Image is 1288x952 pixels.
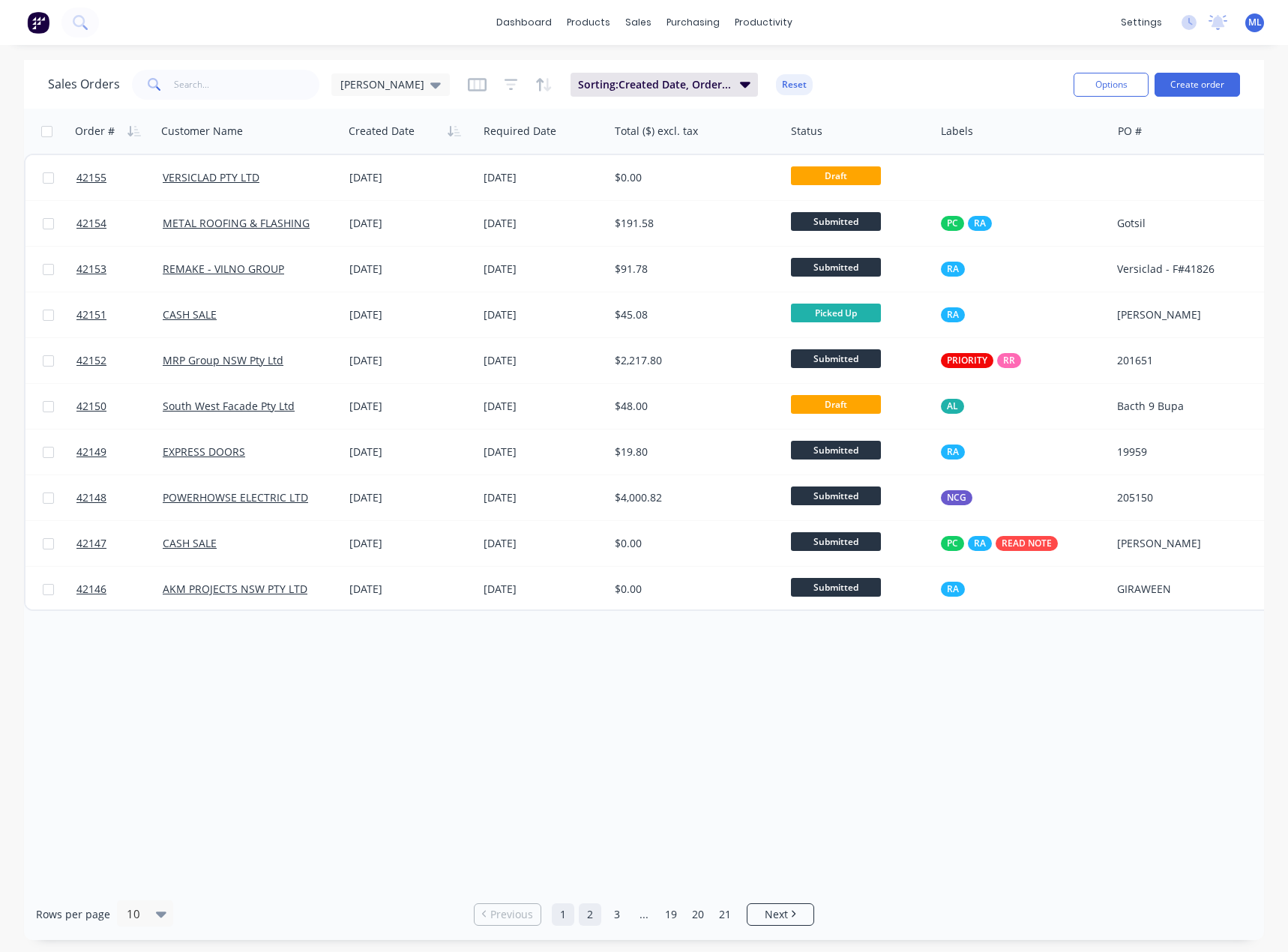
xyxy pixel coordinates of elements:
[974,536,986,551] span: RA
[76,582,106,597] span: 42146
[941,353,1021,368] button: PRIORITYRR
[618,11,659,34] div: sales
[76,445,106,460] span: 42149
[1002,536,1052,551] span: READ NOTE
[941,399,964,414] button: AL
[791,212,881,231] span: Submitted
[1155,73,1240,97] button: Create order
[76,262,106,277] span: 42153
[615,353,771,368] div: $2,217.80
[484,170,603,185] div: [DATE]
[340,76,424,92] span: [PERSON_NAME]
[349,124,415,139] div: Created Date
[659,11,727,34] div: purchasing
[76,155,163,200] a: 42155
[76,170,106,185] span: 42155
[1117,399,1260,414] div: Bacth 9 Bupa
[484,399,603,414] div: [DATE]
[484,307,603,322] div: [DATE]
[484,216,603,231] div: [DATE]
[161,124,243,139] div: Customer Name
[1074,73,1149,97] button: Options
[941,490,972,505] button: NCG
[552,903,574,926] a: Page 1 is your current page
[475,907,541,922] a: Previous page
[947,490,966,505] span: NCG
[1117,445,1260,460] div: 19959
[163,490,308,504] a: POWERHOWSE ELECTRIC LTD
[76,353,106,368] span: 42152
[947,262,959,277] span: RA
[615,445,771,460] div: $19.80
[615,399,771,414] div: $48.00
[559,11,618,34] div: products
[941,307,965,322] button: RA
[747,907,813,922] a: Next page
[615,307,771,322] div: $45.08
[48,77,120,91] h1: Sales Orders
[791,258,881,277] span: Submitted
[484,262,603,277] div: [DATE]
[76,292,163,337] a: 42151
[484,353,603,368] div: [DATE]
[76,521,163,566] a: 42147
[490,907,533,922] span: Previous
[76,490,106,505] span: 42148
[76,384,163,429] a: 42150
[947,399,958,414] span: AL
[163,582,307,596] a: AKM PROJECTS NSW PTY LTD
[941,216,992,231] button: PCRA
[76,216,106,231] span: 42154
[947,536,958,551] span: PC
[349,445,472,460] div: [DATE]
[1117,536,1260,551] div: [PERSON_NAME]
[606,903,628,926] a: Page 3
[579,903,601,926] a: Page 2
[1117,262,1260,277] div: Versiclad - F#41826
[578,77,731,92] span: Sorting: Created Date, Order #
[484,582,603,597] div: [DATE]
[941,582,965,597] button: RA
[791,166,881,185] span: Draft
[1117,216,1260,231] div: Gotsil
[615,124,698,139] div: Total ($) excl. tax
[484,445,603,460] div: [DATE]
[947,307,959,322] span: RA
[349,490,472,505] div: [DATE]
[163,445,245,459] a: EXPRESS DOORS
[947,445,959,460] span: RA
[615,582,771,597] div: $0.00
[76,247,163,292] a: 42153
[163,170,259,184] a: VERSICLAD PTY LTD
[947,582,959,597] span: RA
[484,490,603,505] div: [DATE]
[941,124,973,139] div: Labels
[489,11,559,34] a: dashboard
[615,262,771,277] div: $91.78
[484,536,603,551] div: [DATE]
[615,536,771,551] div: $0.00
[1118,124,1142,139] div: PO #
[349,536,472,551] div: [DATE]
[75,124,115,139] div: Order #
[76,338,163,383] a: 42152
[163,399,295,413] a: South West Facade Pty Ltd
[76,307,106,322] span: 42151
[349,399,472,414] div: [DATE]
[76,536,106,551] span: 42147
[349,582,472,597] div: [DATE]
[947,216,958,231] span: PC
[791,532,881,551] span: Submitted
[349,262,472,277] div: [DATE]
[1117,582,1260,597] div: GIRAWEEN
[615,170,771,185] div: $0.00
[791,124,822,139] div: Status
[484,124,556,139] div: Required Date
[974,216,986,231] span: RA
[349,353,472,368] div: [DATE]
[633,903,655,926] a: Jump forward
[1117,307,1260,322] div: [PERSON_NAME]
[571,73,758,97] button: Sorting:Created Date, Order #
[1117,490,1260,505] div: 205150
[1003,353,1015,368] span: RR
